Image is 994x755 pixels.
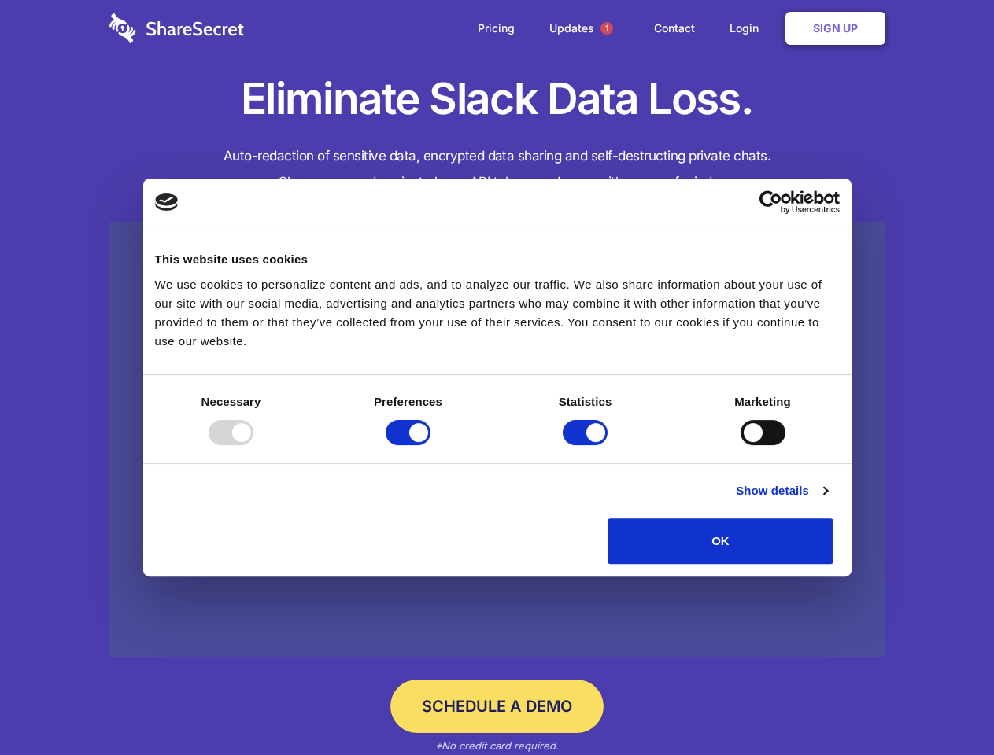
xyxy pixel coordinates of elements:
em: *No credit card required. [435,739,559,752]
h4: Auto-redaction of sensitive data, encrypted data sharing and self-destructing private chats. Shar... [109,143,885,195]
a: Show details [736,481,827,500]
a: Login [714,4,782,53]
button: OK [608,518,833,564]
strong: Statistics [559,395,612,408]
strong: Necessary [201,395,261,408]
img: logo [155,193,179,211]
a: Pricing [462,4,530,53]
a: Sign Up [785,12,885,45]
a: Contact [638,4,711,53]
div: This website uses cookies [155,250,840,269]
strong: Preferences [374,395,442,408]
h1: Eliminate Slack Data Loss. [109,71,885,127]
div: We use cookies to personalize content and ads, and to analyze our traffic. We also share informat... [155,275,840,351]
img: logo-wordmark-white-trans-d4663122ce5f474addd5e946df7df03e33cb6a1c49d2221995e7729f52c070b2.svg [109,13,244,43]
a: Schedule a Demo [390,679,604,733]
span: 1 [600,22,613,35]
a: Wistia video thumbnail [109,222,885,658]
a: Usercentrics Cookiebot - opens in a new window [702,190,840,214]
strong: Marketing [734,395,791,408]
